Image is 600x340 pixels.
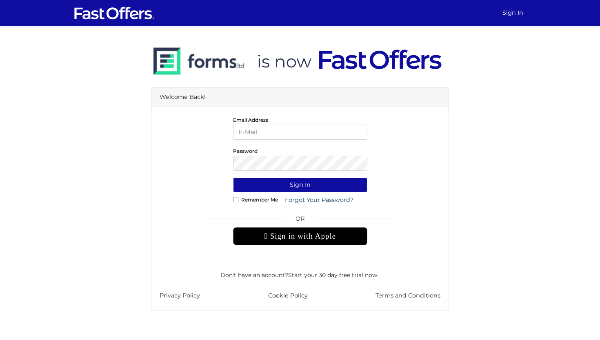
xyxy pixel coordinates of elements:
div: Sign in with Apple [233,227,367,245]
span: OR [233,214,367,227]
button: Sign In [233,177,367,192]
a: Forgot Your Password? [280,192,359,208]
label: Password [233,150,258,152]
input: E-Mail [233,125,367,140]
label: Email Address [233,119,268,121]
div: Welcome Back! [151,87,449,107]
a: Terms and Conditions [376,291,440,300]
a: Cookie Policy [268,291,308,300]
a: Privacy Policy [160,291,200,300]
a: Sign In [499,5,527,21]
a: Start your 30 day free trial now. [288,271,378,279]
label: Remember Me [241,199,278,201]
div: Don't have an account? . [160,265,440,280]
